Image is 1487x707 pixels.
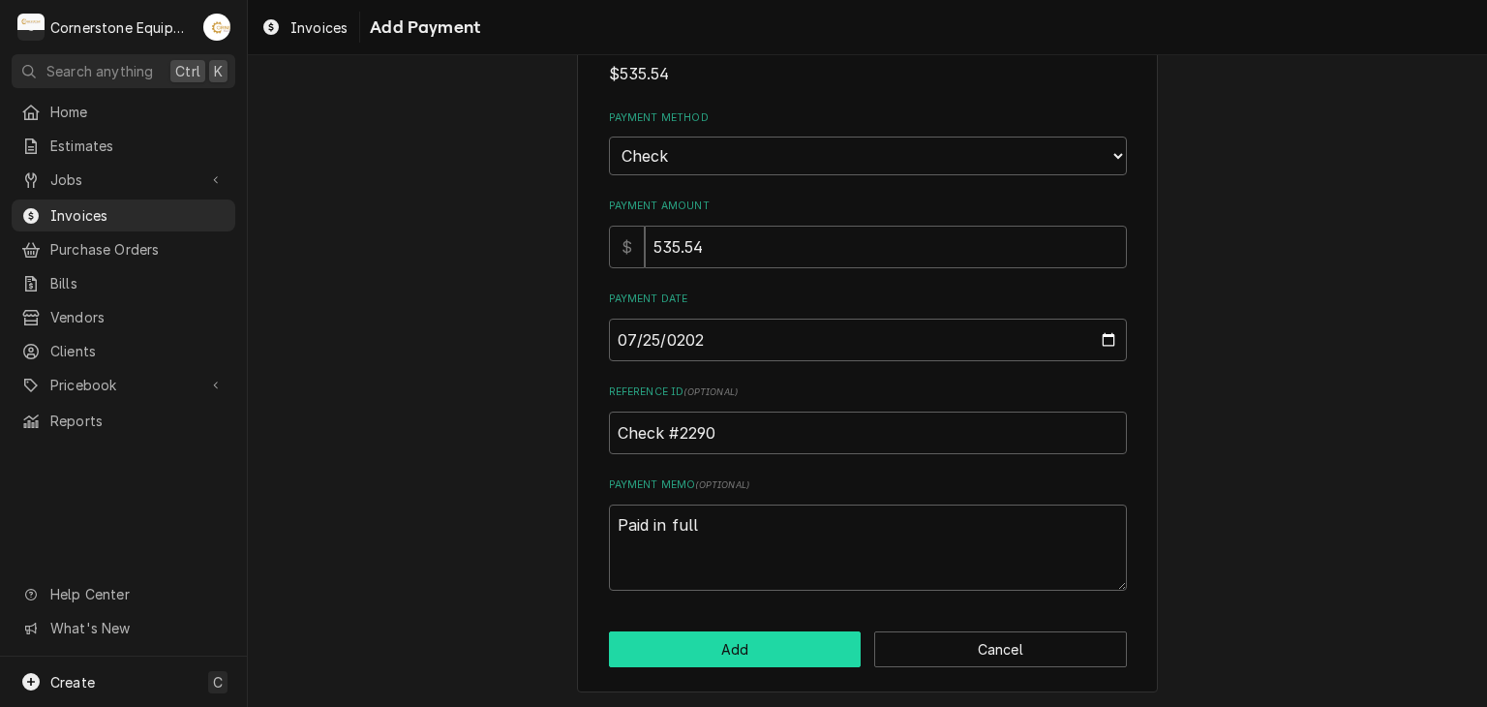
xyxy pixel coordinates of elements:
[50,341,226,361] span: Clients
[609,505,1127,592] textarea: Paid in full
[609,631,862,667] button: Add
[50,205,226,226] span: Invoices
[290,17,348,38] span: Invoices
[50,17,193,38] div: Cornerstone Equipment Repair, LLC
[609,384,1127,453] div: Reference ID
[12,96,235,128] a: Home
[12,369,235,401] a: Go to Pricebook
[609,292,1127,307] label: Payment Date
[12,335,235,367] a: Clients
[609,631,1127,667] div: Button Group Row
[609,292,1127,360] div: Payment Date
[609,199,1127,214] label: Payment Amount
[50,102,226,122] span: Home
[12,612,235,644] a: Go to What's New
[50,136,226,156] span: Estimates
[12,267,235,299] a: Bills
[12,54,235,88] button: Search anythingCtrlK
[12,578,235,610] a: Go to Help Center
[609,477,1127,493] label: Payment Memo
[50,169,197,190] span: Jobs
[874,631,1127,667] button: Cancel
[213,672,223,692] span: C
[50,584,224,604] span: Help Center
[609,110,1127,175] div: Payment Method
[12,164,235,196] a: Go to Jobs
[609,65,670,83] span: $535.54
[50,411,226,431] span: Reports
[50,375,197,395] span: Pricebook
[46,61,153,81] span: Search anything
[12,200,235,231] a: Invoices
[12,233,235,265] a: Purchase Orders
[254,12,355,44] a: Invoices
[609,477,1127,591] div: Payment Memo
[17,14,45,41] div: C
[50,307,226,327] span: Vendors
[12,130,235,162] a: Estimates
[50,674,95,691] span: Create
[203,14,230,41] div: AB
[50,239,226,260] span: Purchase Orders
[609,319,1127,361] input: yyyy-mm-dd
[609,199,1127,267] div: Payment Amount
[12,301,235,333] a: Vendors
[695,479,749,490] span: ( optional )
[609,110,1127,126] label: Payment Method
[683,386,738,397] span: ( optional )
[50,273,226,293] span: Bills
[609,631,1127,667] div: Button Group
[609,226,645,268] div: $
[12,405,235,437] a: Reports
[175,61,200,81] span: Ctrl
[609,45,1127,86] div: Amount Due
[364,15,480,41] span: Add Payment
[17,14,45,41] div: Cornerstone Equipment Repair, LLC's Avatar
[50,618,224,638] span: What's New
[203,14,230,41] div: Andrew Buigues's Avatar
[609,63,1127,86] span: Amount Due
[609,384,1127,400] label: Reference ID
[214,61,223,81] span: K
